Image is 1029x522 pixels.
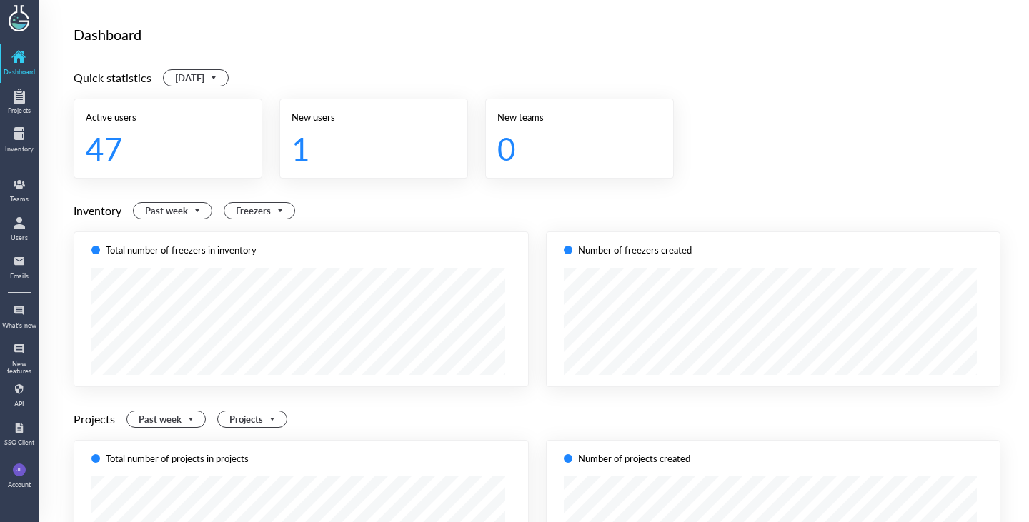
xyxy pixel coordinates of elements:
[1,211,37,247] a: Users
[175,70,219,86] span: Today
[16,463,22,476] span: JL
[1,146,37,153] div: Inventory
[1,378,37,413] a: API
[292,129,444,166] div: 1
[1,196,37,203] div: Teams
[1,123,37,159] a: Inventory
[578,244,692,256] div: Number of freezers created
[1,338,37,375] a: New features
[1,107,37,114] div: Projects
[74,23,1000,46] div: Dashboard
[236,203,286,219] span: Freezers
[145,203,203,219] span: Past week
[1,234,37,241] div: Users
[1,84,37,120] a: Projects
[1,416,37,452] a: SSO Client
[497,111,662,124] div: New teams
[1,250,37,286] a: Emails
[1,46,37,81] a: Dashboard
[74,69,151,87] div: Quick statistics
[292,111,456,124] div: New users
[1,173,37,209] a: Teams
[86,129,239,166] div: 47
[497,129,650,166] div: 0
[1,322,37,329] div: What's new
[229,411,278,427] span: Projects
[106,244,257,256] div: Total number of freezers in inventory
[1,401,37,408] div: API
[74,201,121,220] div: Inventory
[1,361,37,376] div: New features
[106,452,249,465] div: Total number of projects in projects
[1,273,37,280] div: Emails
[1,69,37,76] div: Dashboard
[1,299,37,335] a: What's new
[86,111,250,124] div: Active users
[139,411,197,427] span: Past week
[1,439,37,446] div: SSO Client
[8,481,31,488] div: Account
[578,452,690,465] div: Number of projects created
[74,410,115,428] div: Projects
